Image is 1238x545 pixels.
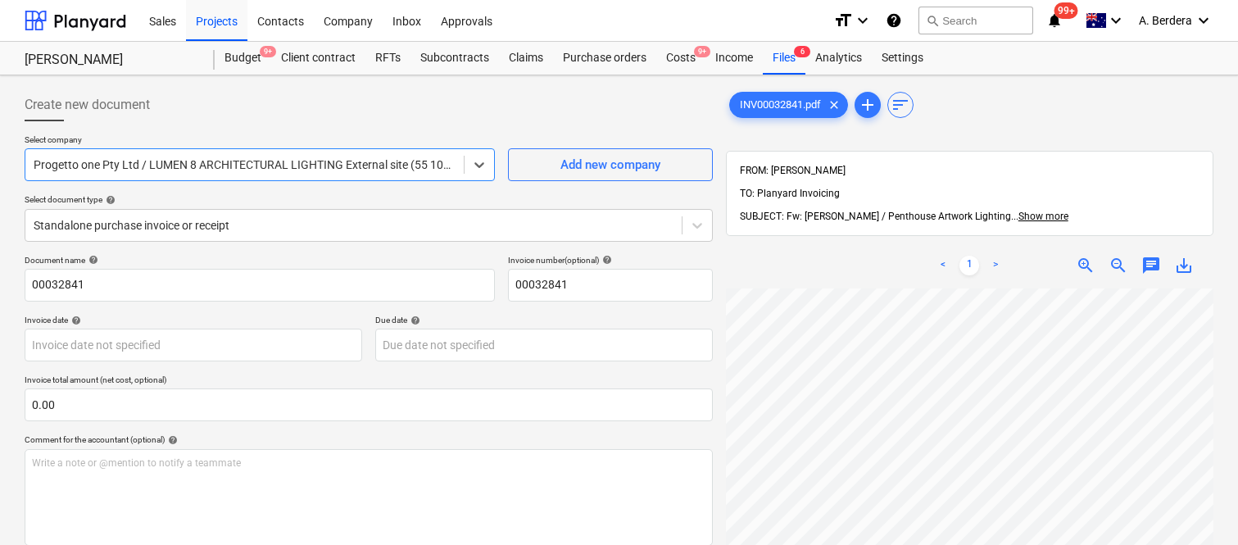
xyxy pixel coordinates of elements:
[215,42,271,75] div: Budget
[729,92,848,118] div: INV00032841.pdf
[508,148,713,181] button: Add new company
[508,255,713,266] div: Invoice number (optional)
[68,316,81,325] span: help
[407,316,420,325] span: help
[365,42,410,75] a: RFTs
[740,188,840,199] span: TO: Planyard Invoicing
[25,434,713,445] div: Comment for the accountant (optional)
[986,256,1005,275] a: Next page
[102,195,116,205] span: help
[508,269,713,302] input: Invoice number
[933,256,953,275] a: Previous page
[410,42,499,75] a: Subcontracts
[25,375,713,388] p: Invoice total amount (net cost, optional)
[794,46,810,57] span: 6
[1018,211,1068,222] span: Show more
[25,255,495,266] div: Document name
[25,269,495,302] input: Document name
[599,255,612,265] span: help
[828,7,941,27] div: Getting notes failed
[25,134,495,148] p: Select company
[215,42,271,75] a: Budget9+
[560,154,660,175] div: Add new company
[763,42,805,75] a: Files6
[1109,256,1128,275] span: zoom_out
[740,165,846,176] span: FROM: [PERSON_NAME]
[25,388,713,421] input: Invoice total amount (net cost, optional)
[805,42,872,75] a: Analytics
[694,46,710,57] span: 9+
[165,435,178,445] span: help
[1156,466,1238,545] iframe: Chat Widget
[1011,211,1068,222] span: ...
[730,99,831,111] span: INV00032841.pdf
[25,52,195,69] div: [PERSON_NAME]
[1076,256,1095,275] span: zoom_in
[959,256,979,275] a: Page 1 is your current page
[375,315,713,325] div: Due date
[763,42,805,75] div: Files
[656,42,705,75] a: Costs9+
[499,42,553,75] a: Claims
[271,42,365,75] a: Client contract
[824,95,844,115] span: clear
[25,329,362,361] input: Invoice date not specified
[872,42,933,75] a: Settings
[553,42,656,75] a: Purchase orders
[375,329,713,361] input: Due date not specified
[740,211,1011,222] span: SUBJECT: Fw: [PERSON_NAME] / Penthouse Artwork Lighting
[656,42,705,75] div: Costs
[858,95,877,115] span: add
[705,42,763,75] a: Income
[1174,256,1194,275] span: save_alt
[891,95,910,115] span: sort
[25,194,713,205] div: Select document type
[25,315,362,325] div: Invoice date
[25,95,150,115] span: Create new document
[85,255,98,265] span: help
[1141,256,1161,275] span: chat
[260,46,276,57] span: 9+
